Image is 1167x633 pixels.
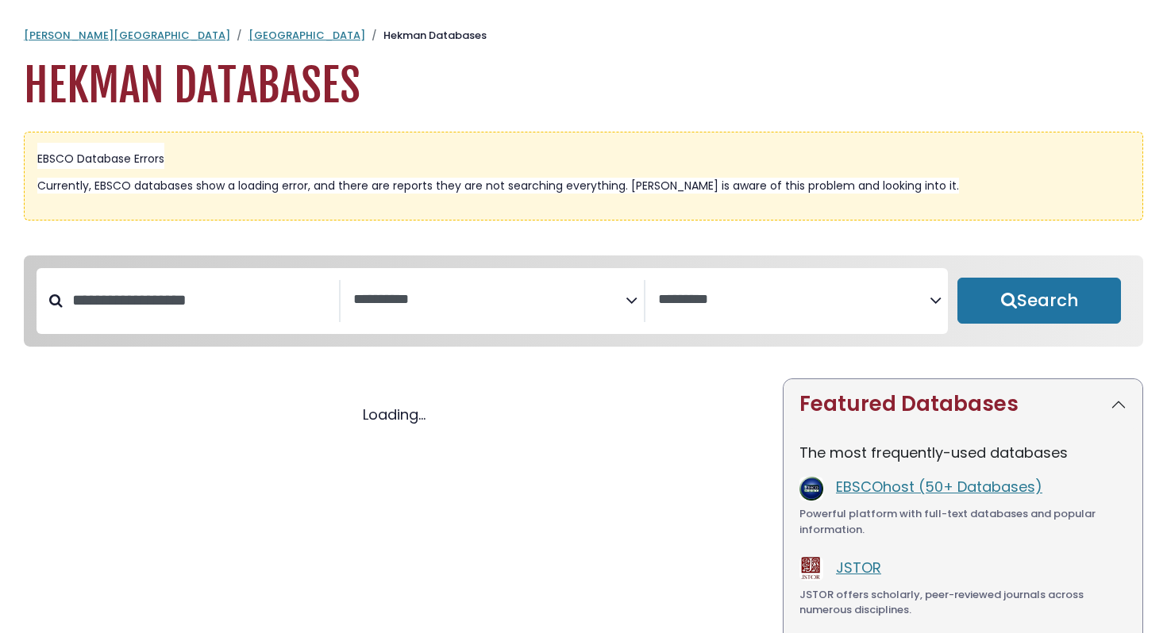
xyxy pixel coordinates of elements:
a: [GEOGRAPHIC_DATA] [248,28,365,43]
li: Hekman Databases [365,28,487,44]
span: EBSCO Database Errors [37,151,164,167]
div: Powerful platform with full-text databases and popular information. [799,506,1127,537]
p: The most frequently-used databases [799,442,1127,463]
a: EBSCOhost (50+ Databases) [836,477,1042,497]
button: Submit for Search Results [957,278,1121,324]
button: Featured Databases [784,379,1142,429]
nav: Search filters [24,255,1143,347]
textarea: Search [658,292,930,309]
span: Currently, EBSCO databases show a loading error, and there are reports they are not searching eve... [37,178,959,194]
a: [PERSON_NAME][GEOGRAPHIC_DATA] [24,28,230,43]
div: Loading... [24,404,764,425]
input: Search database by title or keyword [63,287,339,313]
textarea: Search [353,292,625,309]
nav: breadcrumb [24,28,1143,44]
div: JSTOR offers scholarly, peer-reviewed journals across numerous disciplines. [799,587,1127,618]
h1: Hekman Databases [24,59,1143,113]
a: JSTOR [836,558,881,577]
